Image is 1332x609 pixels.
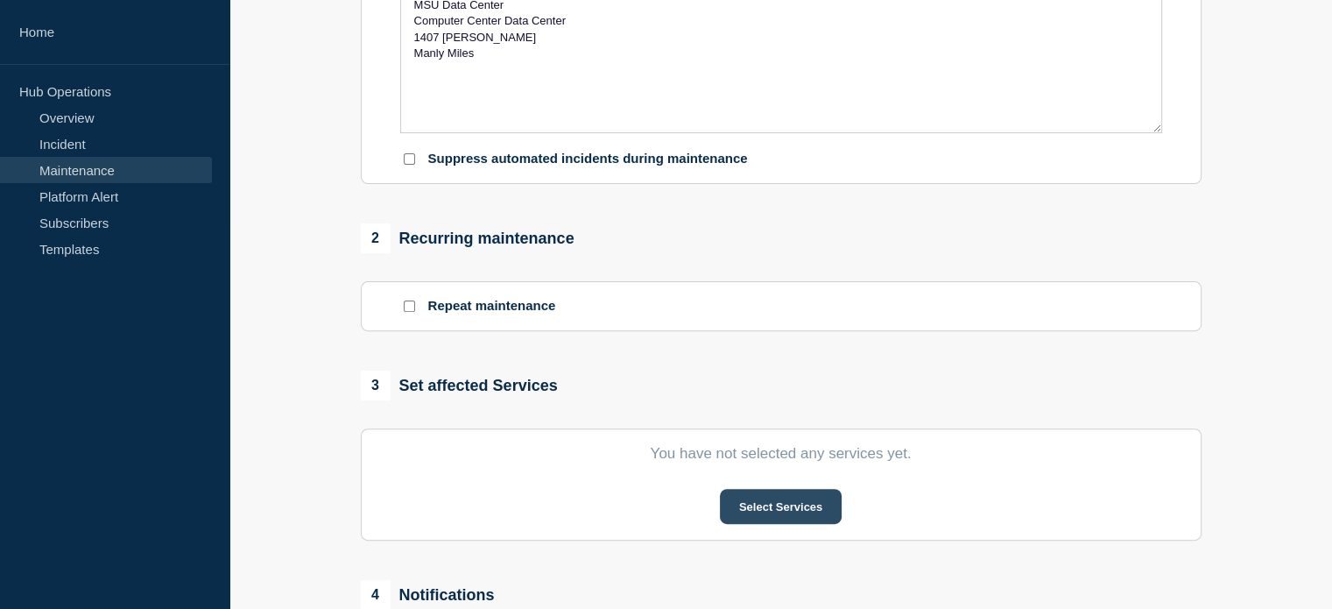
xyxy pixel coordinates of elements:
[428,151,748,167] p: Suppress automated incidents during maintenance
[400,445,1162,463] p: You have not selected any services yet.
[361,223,574,253] div: Recurring maintenance
[361,371,391,400] span: 3
[720,489,842,524] button: Select Services
[404,301,415,312] input: Repeat maintenance
[428,298,556,315] p: Repeat maintenance
[414,14,566,27] span: Computer Center Data Center
[414,31,536,44] span: 1407 [PERSON_NAME]
[404,153,415,165] input: Suppress automated incidents during maintenance
[414,46,475,60] span: Manly Miles
[361,223,391,253] span: 2
[361,371,558,400] div: Set affected Services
